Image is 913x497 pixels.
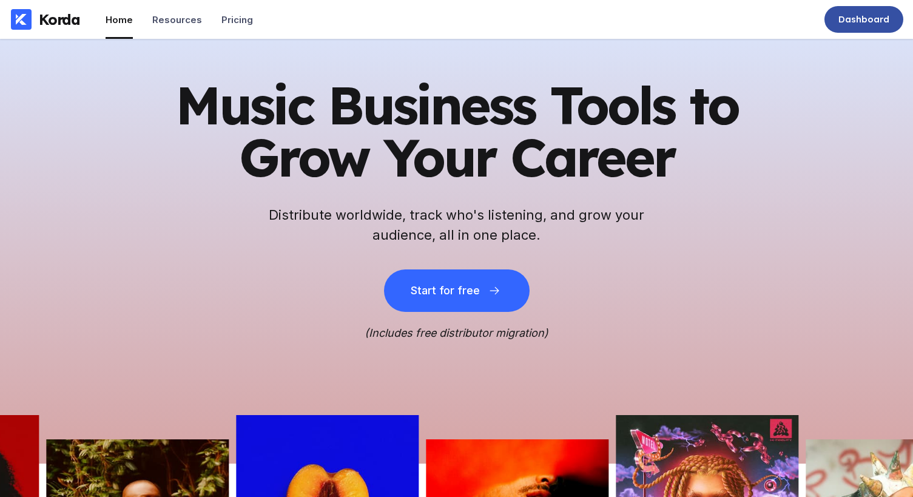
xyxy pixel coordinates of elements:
div: Pricing [221,14,253,25]
div: Dashboard [838,13,889,25]
h1: Music Business Tools to Grow Your Career [160,79,754,183]
div: Start for free [411,285,480,297]
div: Home [106,14,133,25]
div: Resources [152,14,202,25]
a: Dashboard [824,6,903,33]
h2: Distribute worldwide, track who's listening, and grow your audience, all in one place. [263,205,651,245]
button: Start for free [384,269,530,312]
i: (Includes free distributor migration) [365,326,548,339]
div: Korda [39,10,80,29]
